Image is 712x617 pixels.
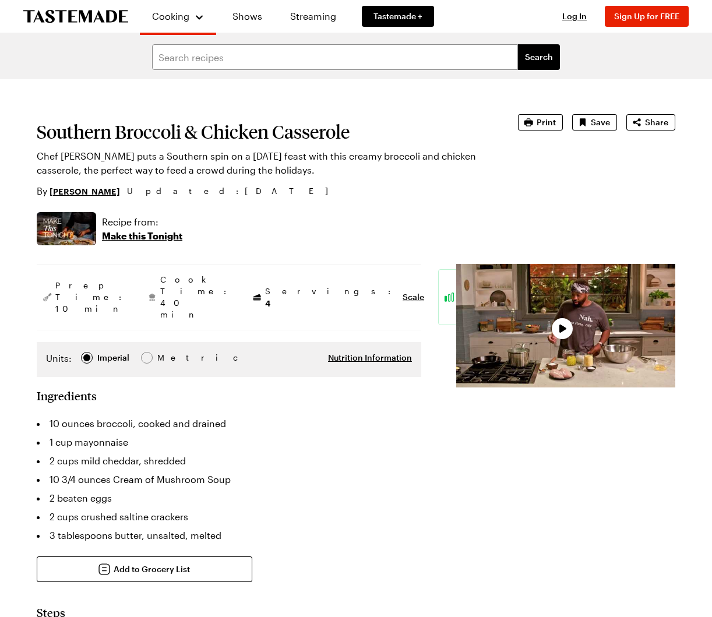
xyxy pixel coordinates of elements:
[518,114,563,131] button: Print
[456,264,675,387] video-js: Video Player
[46,351,72,365] label: Units:
[160,274,232,320] span: Cook Time: 40 min
[151,5,205,28] button: Cooking
[46,351,182,368] div: Imperial Metric
[265,285,397,309] span: Servings:
[37,470,421,489] li: 10 3/4 ounces Cream of Mushroom Soup
[55,280,128,315] span: Prep Time: 10 min
[23,10,128,23] a: To Tastemade Home Page
[572,114,617,131] button: Save recipe
[518,44,560,70] button: filters
[362,6,434,27] a: Tastemade +
[157,351,183,364] span: Metric
[562,11,587,21] span: Log In
[37,121,485,142] h1: Southern Broccoli & Chicken Casserole
[157,351,182,364] div: Metric
[152,44,518,70] input: Search recipes
[152,10,189,22] span: Cooking
[552,318,573,339] button: Play Video
[37,389,97,403] h2: Ingredients
[37,556,252,582] button: Add to Grocery List
[37,149,485,177] p: Chef [PERSON_NAME] puts a Southern spin on a [DATE] feast with this creamy broccoli and chicken c...
[37,414,421,433] li: 10 ounces broccoli, cooked and drained
[37,212,96,245] img: Show where recipe is used
[605,6,689,27] button: Sign Up for FREE
[127,185,340,198] span: Updated : [DATE]
[97,351,129,364] div: Imperial
[37,184,120,198] p: By
[626,114,675,131] button: Share
[265,297,270,308] span: 4
[645,117,668,128] span: Share
[525,51,553,63] span: Search
[102,229,182,243] p: Make this Tonight
[403,291,424,303] button: Scale
[37,507,421,526] li: 2 cups crushed saltine crackers
[37,452,421,470] li: 2 cups mild cheddar, shredded
[102,215,182,229] p: Recipe from:
[537,117,556,128] span: Print
[37,489,421,507] li: 2 beaten eggs
[37,526,421,545] li: 3 tablespoons butter, unsalted, melted
[37,433,421,452] li: 1 cup mayonnaise
[551,10,598,22] button: Log In
[373,10,422,22] span: Tastemade +
[97,351,131,364] span: Imperial
[102,215,182,243] a: Recipe from:Make this Tonight
[328,352,412,364] button: Nutrition Information
[50,185,120,198] a: [PERSON_NAME]
[114,563,190,575] span: Add to Grocery List
[591,117,610,128] span: Save
[614,11,679,21] span: Sign Up for FREE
